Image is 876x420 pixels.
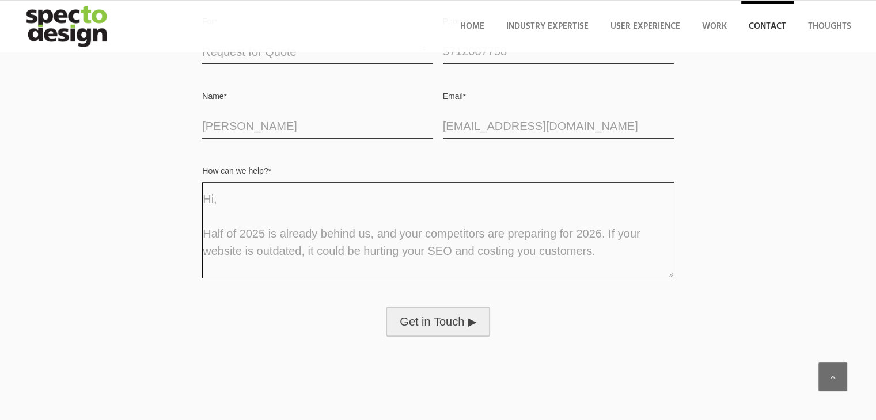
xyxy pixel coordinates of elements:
a: Home [453,1,492,52]
a: Industry Expertise [499,1,596,52]
a: Contact [741,1,794,52]
textarea: Hi, Half of 2025 is already behind us, and your competitors are preparing for 2026. If your websi... [202,182,673,278]
span: Home [460,20,484,33]
span: Contact [749,20,786,33]
label: How can we help? [202,162,673,182]
span: User Experience [610,20,680,33]
label: Email [443,87,674,108]
label: Name [202,87,433,108]
img: specto-logo-2020 [17,1,117,52]
span: Thoughts [808,20,851,33]
button: Get in Touch ▶ [386,307,490,337]
span: Industry Expertise [506,20,589,33]
a: User Experience [603,1,688,52]
a: Thoughts [801,1,859,52]
span: Work [702,20,727,33]
a: Work [695,1,734,52]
